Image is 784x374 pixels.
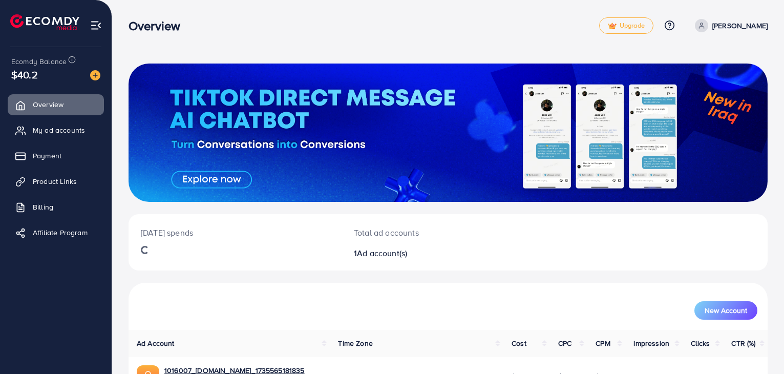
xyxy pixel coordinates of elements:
[11,56,67,67] span: Ecomdy Balance
[712,19,768,32] p: [PERSON_NAME]
[8,171,104,192] a: Product Links
[33,99,63,110] span: Overview
[10,14,79,30] img: logo
[354,248,489,258] h2: 1
[633,338,669,348] span: Impression
[33,202,53,212] span: Billing
[8,94,104,115] a: Overview
[129,18,188,33] h3: Overview
[705,307,747,314] span: New Account
[141,226,329,239] p: [DATE] spends
[90,70,100,80] img: image
[8,120,104,140] a: My ad accounts
[354,226,489,239] p: Total ad accounts
[33,227,88,238] span: Affiliate Program
[338,338,372,348] span: Time Zone
[608,22,645,30] span: Upgrade
[90,19,102,31] img: menu
[11,67,38,82] span: $40.2
[731,338,755,348] span: CTR (%)
[599,17,653,34] a: tickUpgrade
[8,146,104,166] a: Payment
[33,176,77,186] span: Product Links
[691,19,768,32] a: [PERSON_NAME]
[608,23,617,30] img: tick
[8,222,104,243] a: Affiliate Program
[33,151,61,161] span: Payment
[33,125,85,135] span: My ad accounts
[691,338,710,348] span: Clicks
[357,247,407,259] span: Ad account(s)
[8,197,104,217] a: Billing
[137,338,175,348] span: Ad Account
[512,338,526,348] span: Cost
[558,338,571,348] span: CPC
[596,338,610,348] span: CPM
[694,301,757,320] button: New Account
